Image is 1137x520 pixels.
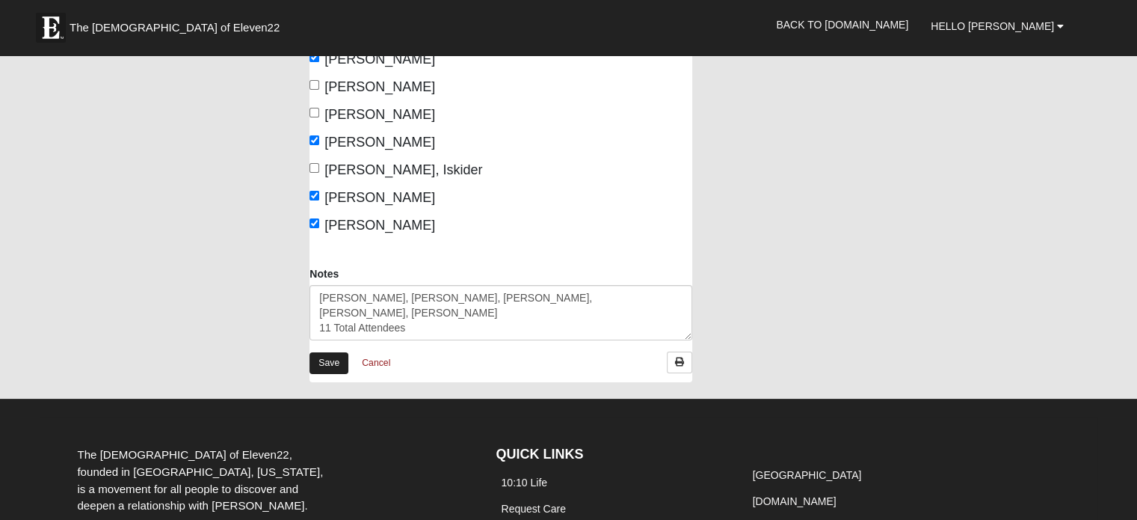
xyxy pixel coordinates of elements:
[309,191,319,201] input: [PERSON_NAME]
[919,7,1075,45] a: Hello [PERSON_NAME]
[501,477,547,489] a: 10:10 Life
[36,13,66,43] img: Eleven22 logo
[324,218,435,233] span: [PERSON_NAME]
[324,190,435,205] span: [PERSON_NAME]
[309,163,319,173] input: [PERSON_NAME], Iskider
[309,52,319,62] input: [PERSON_NAME]
[309,352,348,374] a: Save
[496,447,724,463] h4: QUICK LINKS
[765,6,919,43] a: Back to [DOMAIN_NAME]
[70,20,280,35] span: The [DEMOGRAPHIC_DATA] of Eleven22
[352,352,400,375] a: Cancel
[324,79,435,94] span: [PERSON_NAME]
[309,266,339,281] label: Notes
[324,52,435,67] span: [PERSON_NAME]
[309,80,319,90] input: [PERSON_NAME]
[28,5,327,43] a: The [DEMOGRAPHIC_DATA] of Eleven22
[324,135,435,150] span: [PERSON_NAME]
[309,218,319,228] input: [PERSON_NAME]
[324,162,482,177] span: [PERSON_NAME], Iskider
[309,135,319,145] input: [PERSON_NAME]
[753,469,862,481] a: [GEOGRAPHIC_DATA]
[324,107,435,122] span: [PERSON_NAME]
[309,108,319,117] input: [PERSON_NAME]
[931,20,1054,32] span: Hello [PERSON_NAME]
[667,352,692,373] a: Print Attendance Roster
